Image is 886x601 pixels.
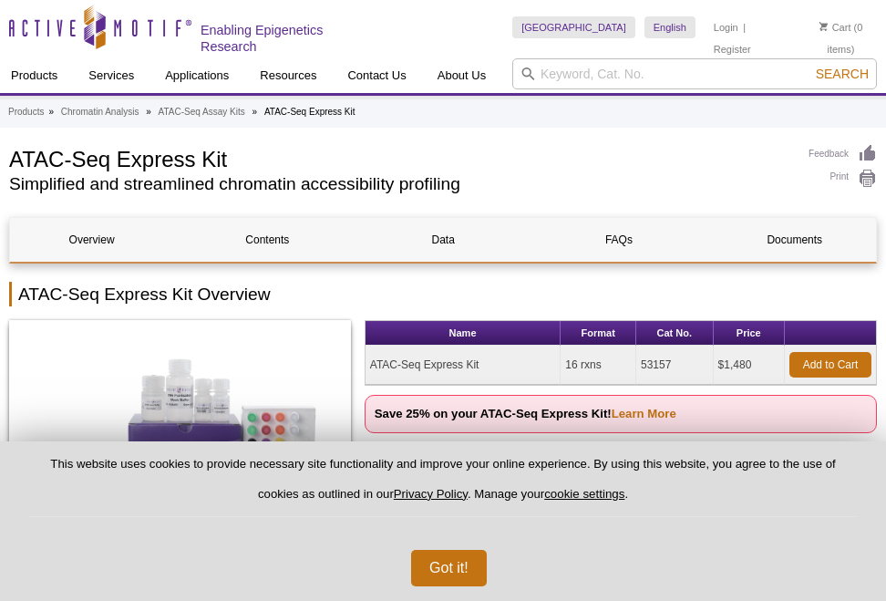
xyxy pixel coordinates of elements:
[159,104,245,120] a: ATAC-Seq Assay Kits
[561,346,636,385] td: 16 rxns
[612,407,676,420] a: Learn More
[809,144,877,164] a: Feedback
[427,58,497,93] a: About Us
[743,16,746,38] li: |
[714,321,785,346] th: Price
[29,456,857,517] p: This website uses cookies to provide necessary site functionality and improve your online experie...
[48,107,54,117] li: »
[636,346,714,385] td: 53157
[819,22,828,31] img: Your Cart
[186,218,349,262] a: Contents
[9,320,351,548] img: ATAC-Seq Express Kit
[713,218,876,262] a: Documents
[9,282,877,306] h2: ATAC-Seq Express Kit Overview
[249,58,327,93] a: Resources
[264,107,355,117] li: ATAC-Seq Express Kit
[789,352,871,378] a: Add to Cart
[805,16,877,60] li: (0 items)
[537,218,700,262] a: FAQs
[819,21,851,34] a: Cart
[644,16,695,38] a: English
[336,58,417,93] a: Contact Us
[810,66,874,82] button: Search
[154,58,240,93] a: Applications
[714,21,738,34] a: Login
[10,218,173,262] a: Overview
[512,16,635,38] a: [GEOGRAPHIC_DATA]
[561,321,636,346] th: Format
[544,487,624,501] button: cookie settings
[201,22,380,55] h2: Enabling Epigenetics Research
[77,58,145,93] a: Services
[146,107,151,117] li: »
[366,346,561,385] td: ATAC-Seq Express Kit
[636,321,714,346] th: Cat No.
[9,144,790,171] h1: ATAC-Seq Express Kit
[411,550,487,586] button: Got it!
[816,67,869,81] span: Search
[61,104,139,120] a: Chromatin Analysis
[375,407,676,420] strong: Save 25% on your ATAC-Seq Express Kit!
[809,169,877,189] a: Print
[252,107,258,117] li: »
[366,321,561,346] th: Name
[9,176,790,192] h2: Simplified and streamlined chromatin accessibility profiling
[714,43,751,56] a: Register
[8,104,44,120] a: Products
[362,218,525,262] a: Data
[714,346,785,385] td: $1,480
[394,487,468,501] a: Privacy Policy
[512,58,877,89] input: Keyword, Cat. No.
